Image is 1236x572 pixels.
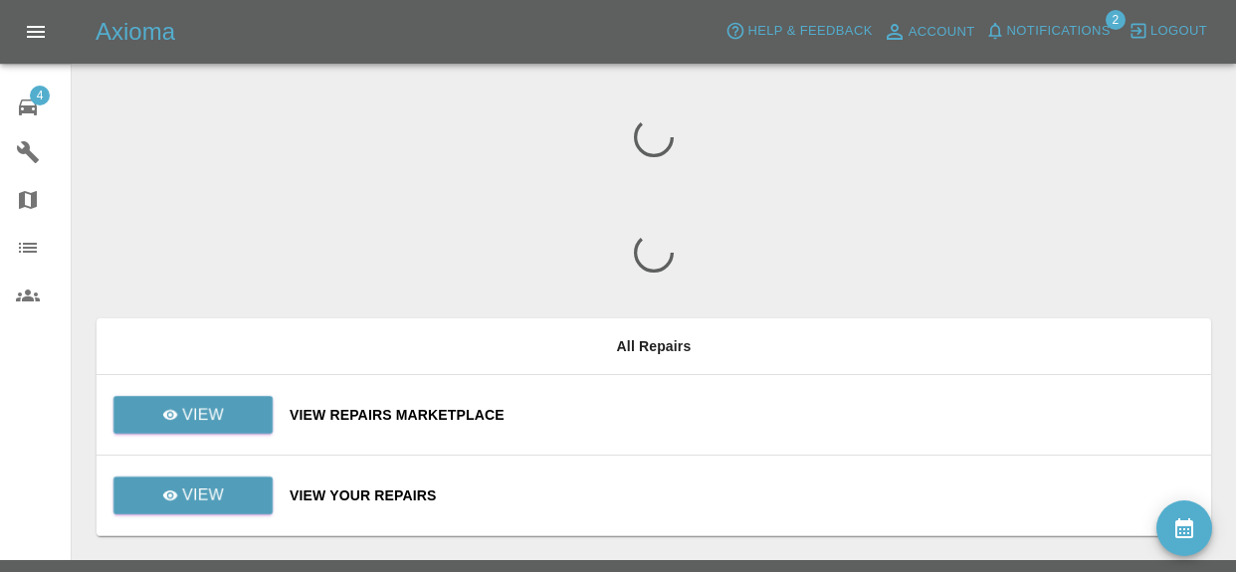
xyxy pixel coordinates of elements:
[30,86,50,105] span: 4
[747,20,872,43] span: Help & Feedback
[112,486,274,502] a: View
[97,318,1211,375] th: All Repairs
[1156,500,1212,556] button: availability
[290,405,1195,425] a: View Repairs Marketplace
[113,477,273,514] a: View
[1150,20,1207,43] span: Logout
[1007,20,1111,43] span: Notifications
[182,403,224,427] p: View
[1106,10,1126,30] span: 2
[878,16,980,48] a: Account
[112,406,274,422] a: View
[96,16,175,48] h5: Axioma
[290,485,1195,505] a: View Your Repairs
[1124,16,1212,47] button: Logout
[182,483,224,507] p: View
[721,16,877,47] button: Help & Feedback
[113,396,273,434] a: View
[980,16,1116,47] button: Notifications
[12,8,60,56] button: Open drawer
[909,21,975,44] span: Account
